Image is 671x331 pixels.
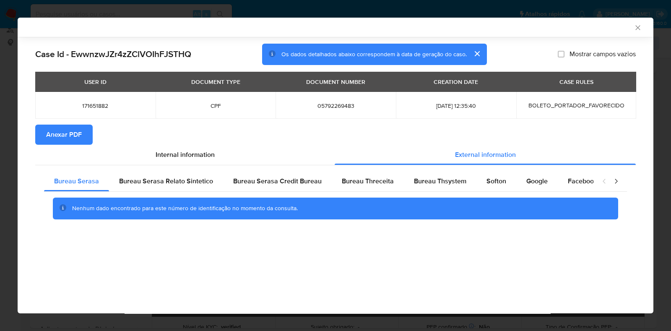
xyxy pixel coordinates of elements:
[119,176,213,186] span: Bureau Serasa Relato Sintetico
[486,176,506,186] span: Softon
[18,18,653,313] div: closure-recommendation-modal
[406,102,506,109] span: [DATE] 12:35:40
[156,150,215,159] span: Internal information
[35,49,191,60] h2: Case Id - EwwnzwJZr4zZClVOIhFJSTHQ
[558,51,564,57] input: Mostrar campos vazios
[233,176,322,186] span: Bureau Serasa Credit Bureau
[568,176,597,186] span: Facebook
[286,102,386,109] span: 05792269483
[301,75,370,89] div: DOCUMENT NUMBER
[186,75,245,89] div: DOCUMENT TYPE
[414,176,466,186] span: Bureau Thsystem
[342,176,394,186] span: Bureau Threceita
[166,102,266,109] span: CPF
[467,44,487,64] button: cerrar
[46,125,82,144] span: Anexar PDF
[79,75,112,89] div: USER ID
[45,102,146,109] span: 171651882
[72,204,298,212] span: Nenhum dado encontrado para este número de identificação no momento da consulta.
[35,125,93,145] button: Anexar PDF
[54,176,99,186] span: Bureau Serasa
[634,23,641,31] button: Fechar a janela
[526,176,548,186] span: Google
[455,150,516,159] span: External information
[570,50,636,58] span: Mostrar campos vazios
[554,75,598,89] div: CASE RULES
[528,101,624,109] span: BOLETO_PORTADOR_FAVORECIDO
[429,75,483,89] div: CREATION DATE
[281,50,467,58] span: Os dados detalhados abaixo correspondem à data de geração do caso.
[35,145,636,165] div: Detailed info
[44,171,593,191] div: Detailed external info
